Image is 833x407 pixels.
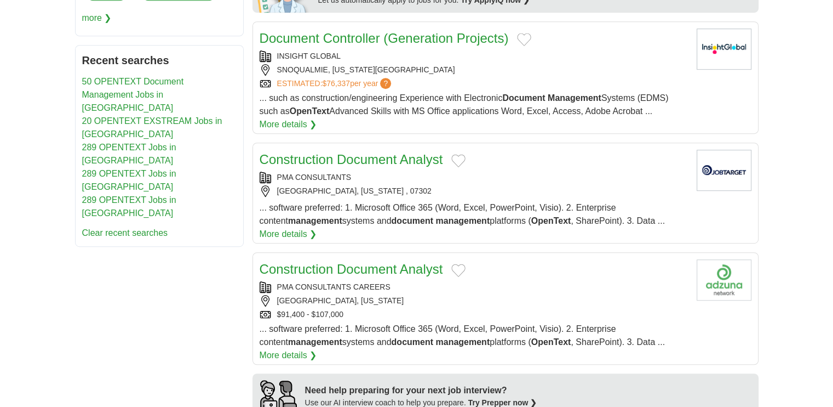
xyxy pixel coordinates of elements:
strong: OpenText [531,216,571,225]
strong: document [392,337,433,347]
div: SNOQUALMIE, [US_STATE][GEOGRAPHIC_DATA] [260,64,688,76]
span: ... such as construction/engineering Experience with Electronic Systems (EDMS) such as Advanced S... [260,93,669,116]
div: Need help preparing for your next job interview? [305,384,537,397]
a: INSIGHT GLOBAL [277,52,341,60]
span: ... software preferred: 1. Microsoft Office 365 (Word, Excel, PowerPoint, Visio). 2. Enterprise c... [260,324,665,347]
strong: document [392,216,433,225]
strong: management [435,216,490,225]
a: Clear recent searches [82,228,168,238]
span: ? [380,78,391,89]
img: Insight Global logo [697,29,751,70]
a: 289 OPENTEXT Jobs in [GEOGRAPHIC_DATA] [82,143,176,165]
strong: OpenText [531,337,571,347]
a: 289 OPENTEXT Jobs in [GEOGRAPHIC_DATA] [82,169,176,191]
strong: Document [502,93,545,103]
button: Add to favorite jobs [517,33,531,46]
a: 289 OPENTEXT Jobs in [GEOGRAPHIC_DATA] [82,195,176,218]
button: Add to favorite jobs [451,264,466,277]
div: PMA CONSULTANTS CAREERS [260,281,688,293]
div: PMA CONSULTANTS [260,172,688,183]
strong: OpenText [290,106,330,116]
a: 20 OPENTEXT EXSTREAM Jobs in [GEOGRAPHIC_DATA] [82,116,222,139]
div: [GEOGRAPHIC_DATA], [US_STATE] [260,295,688,307]
a: Try Prepper now ❯ [468,398,537,407]
strong: management [435,337,490,347]
strong: management [288,216,342,225]
a: ESTIMATED:$76,337per year? [277,78,394,89]
strong: management [288,337,342,347]
div: $91,400 - $107,000 [260,309,688,320]
a: 50 OPENTEXT Document Management Jobs in [GEOGRAPHIC_DATA] [82,77,184,112]
div: [GEOGRAPHIC_DATA], [US_STATE] , 07302 [260,185,688,197]
span: ... software preferred: 1. Microsoft Office 365 (Word, Excel, PowerPoint, Visio). 2. Enterprise c... [260,203,665,225]
a: Document Controller (Generation Projects) [260,31,509,46]
a: More details ❯ [260,118,317,131]
a: Construction Document Analyst [260,262,443,276]
span: $76,337 [322,79,350,88]
a: Construction Document Analyst [260,152,443,167]
img: Company logo [697,150,751,191]
a: More details ❯ [260,349,317,362]
strong: Management [548,93,601,103]
h2: Recent searches [82,52,237,69]
a: More details ❯ [260,228,317,241]
span: more ❯ [82,7,112,29]
button: Add to favorite jobs [451,154,466,167]
img: Company logo [697,259,751,301]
